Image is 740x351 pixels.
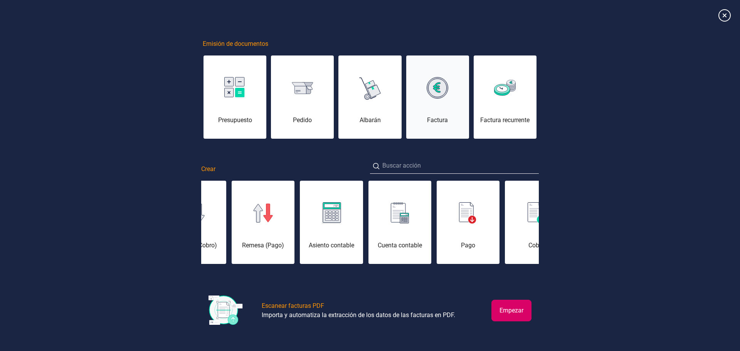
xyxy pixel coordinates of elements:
[201,165,215,174] span: Crear
[494,80,516,96] img: img-factura-recurrente.svg
[459,202,477,224] img: img-pago.svg
[322,202,341,224] img: img-asiento-contable.svg
[271,116,334,125] div: Pedido
[224,77,246,99] img: img-presupuesto.svg
[437,241,499,250] div: Pago
[505,241,568,250] div: Cobro
[370,158,539,174] input: Buscar acción
[300,241,363,250] div: Asiento contable
[203,39,268,49] span: Emisión de documentos
[474,116,536,125] div: Factura recurrente
[368,241,431,250] div: Cuenta contable
[391,202,409,224] img: img-cuenta-contable.svg
[427,77,448,99] img: img-factura.svg
[292,82,313,94] img: img-pedido.svg
[203,116,266,125] div: Presupuesto
[232,241,294,250] div: Remesa (Pago)
[253,203,273,223] img: img-remesa-pago.svg
[406,116,469,125] div: Factura
[528,202,545,224] img: img-cobro.svg
[262,301,324,311] div: Escanear facturas PDF
[209,296,243,326] img: img-escanear-facturas-pdf.svg
[262,311,455,320] div: Importa y automatiza la extracción de los datos de las facturas en PDF.
[359,75,381,101] img: img-albaran.svg
[491,300,531,321] button: Empezar
[338,116,401,125] div: Albarán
